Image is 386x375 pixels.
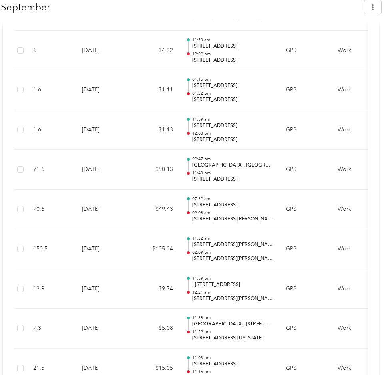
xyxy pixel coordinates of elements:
td: GPS [279,269,331,309]
p: [STREET_ADDRESS] [192,96,273,103]
td: 71.6 [27,150,76,190]
p: [STREET_ADDRESS] [192,136,273,143]
p: 12:09 pm [192,51,273,57]
p: 11:38 pm [192,315,273,321]
p: [STREET_ADDRESS] [192,122,273,129]
p: 11:16 pm [192,369,273,375]
td: 1.6 [27,110,76,150]
p: [STREET_ADDRESS][US_STATE] [192,335,273,342]
p: 01:22 pm [192,91,273,96]
p: [STREET_ADDRESS][PERSON_NAME] [192,255,273,262]
p: [STREET_ADDRESS] [192,82,273,89]
p: 02:09 pm [192,250,273,255]
p: 11:59 pm [192,329,273,335]
p: 11:03 pm [192,355,273,361]
p: 01:15 pm [192,77,273,82]
p: [STREET_ADDRESS] [192,361,273,368]
td: $1.11 [131,70,179,110]
td: [DATE] [76,70,131,110]
p: [STREET_ADDRESS][PERSON_NAME] [192,241,273,248]
td: GPS [279,309,331,349]
p: 09:47 pm [192,156,273,162]
p: 11:59 am [192,117,273,122]
p: 11:59 pm [192,276,273,281]
p: 11:43 pm [192,170,273,176]
p: [STREET_ADDRESS] [192,43,273,50]
td: [DATE] [76,190,131,230]
td: $105.34 [131,229,179,269]
td: GPS [279,150,331,190]
p: 11:53 am [192,37,273,43]
td: 150.5 [27,229,76,269]
td: $5.08 [131,309,179,349]
td: [DATE] [76,309,131,349]
p: 11:32 am [192,236,273,241]
td: $50.13 [131,150,179,190]
td: 1.6 [27,70,76,110]
td: GPS [279,110,331,150]
td: $9.74 [131,269,179,309]
td: GPS [279,229,331,269]
p: [STREET_ADDRESS][PERSON_NAME] [192,216,273,223]
td: [DATE] [76,229,131,269]
td: $1.13 [131,110,179,150]
p: I-[STREET_ADDRESS] [192,281,273,288]
td: $49.43 [131,190,179,230]
td: 70.6 [27,190,76,230]
td: 7.3 [27,309,76,349]
p: [STREET_ADDRESS] [192,57,273,64]
p: [STREET_ADDRESS] [192,176,273,183]
p: 12:03 pm [192,131,273,136]
td: [DATE] [76,150,131,190]
td: [DATE] [76,110,131,150]
p: [STREET_ADDRESS] [192,202,273,209]
td: 6 [27,31,76,71]
td: 13.9 [27,269,76,309]
td: [DATE] [76,31,131,71]
p: [STREET_ADDRESS][PERSON_NAME] [192,295,273,302]
td: $4.22 [131,31,179,71]
td: GPS [279,70,331,110]
p: 07:32 am [192,196,273,202]
p: [GEOGRAPHIC_DATA], [GEOGRAPHIC_DATA] [192,162,273,169]
p: 09:08 am [192,210,273,216]
p: [GEOGRAPHIC_DATA], [STREET_ADDRESS][PERSON_NAME][US_STATE] [192,321,273,328]
td: [DATE] [76,269,131,309]
td: GPS [279,190,331,230]
p: 12:21 am [192,290,273,295]
td: GPS [279,31,331,71]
